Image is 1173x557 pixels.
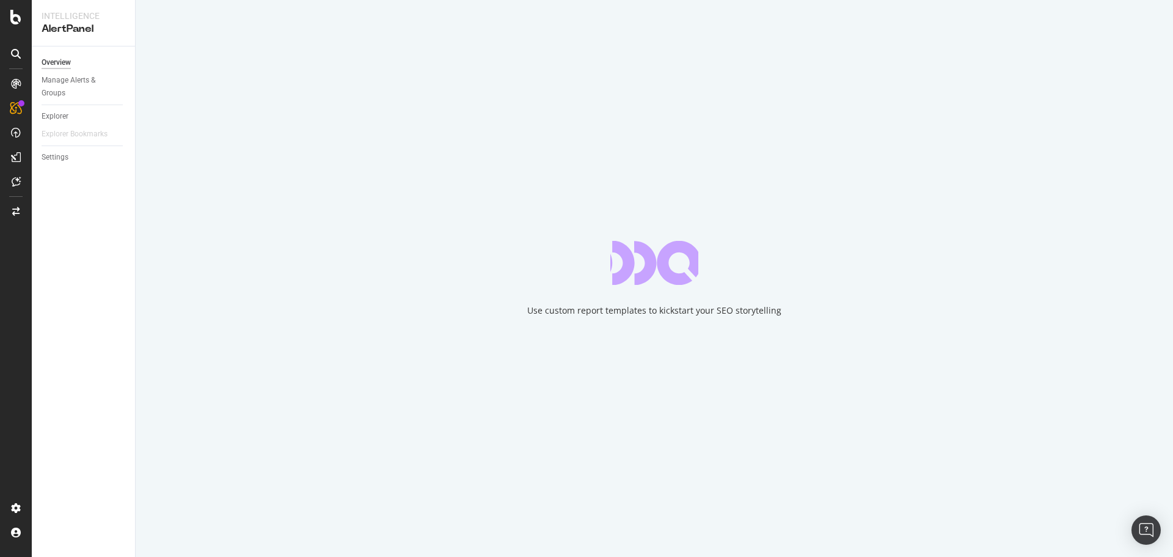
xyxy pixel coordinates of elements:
a: Explorer Bookmarks [42,128,120,141]
div: Overview [42,56,71,69]
div: Use custom report templates to kickstart your SEO storytelling [527,304,781,317]
div: Explorer Bookmarks [42,128,108,141]
a: Explorer [42,110,126,123]
a: Manage Alerts & Groups [42,74,126,100]
div: Manage Alerts & Groups [42,74,115,100]
div: AlertPanel [42,22,125,36]
a: Overview [42,56,126,69]
div: animation [610,241,698,285]
div: Settings [42,151,68,164]
div: Open Intercom Messenger [1131,515,1161,545]
a: Settings [42,151,126,164]
div: Intelligence [42,10,125,22]
div: Explorer [42,110,68,123]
